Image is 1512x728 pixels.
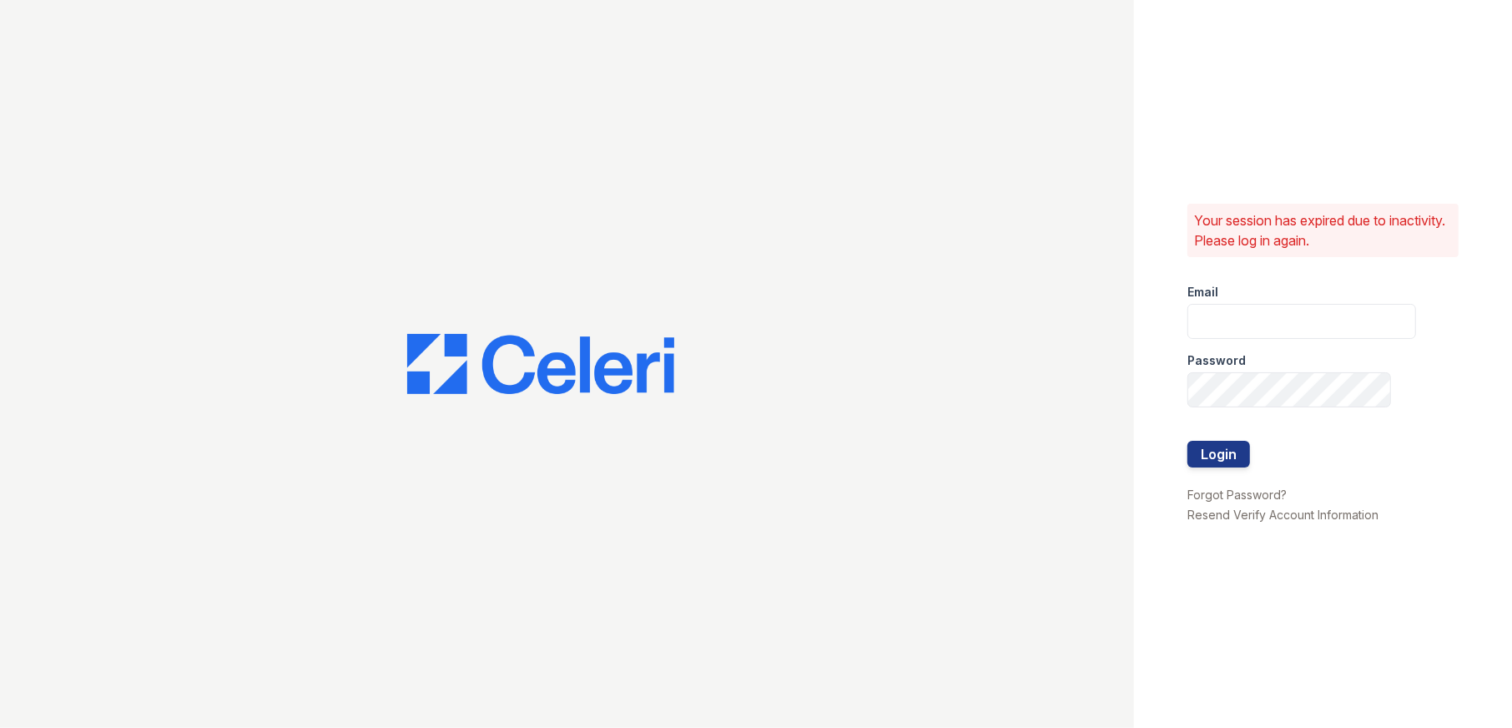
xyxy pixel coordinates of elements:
img: CE_Logo_Blue-a8612792a0a2168367f1c8372b55b34899dd931a85d93a1a3d3e32e68fde9ad4.png [407,334,674,394]
a: Forgot Password? [1187,488,1287,502]
a: Resend Verify Account Information [1187,508,1378,522]
button: Login [1187,441,1250,468]
label: Email [1187,284,1218,301]
p: Your session has expired due to inactivity. Please log in again. [1194,210,1452,250]
label: Password [1187,352,1246,369]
